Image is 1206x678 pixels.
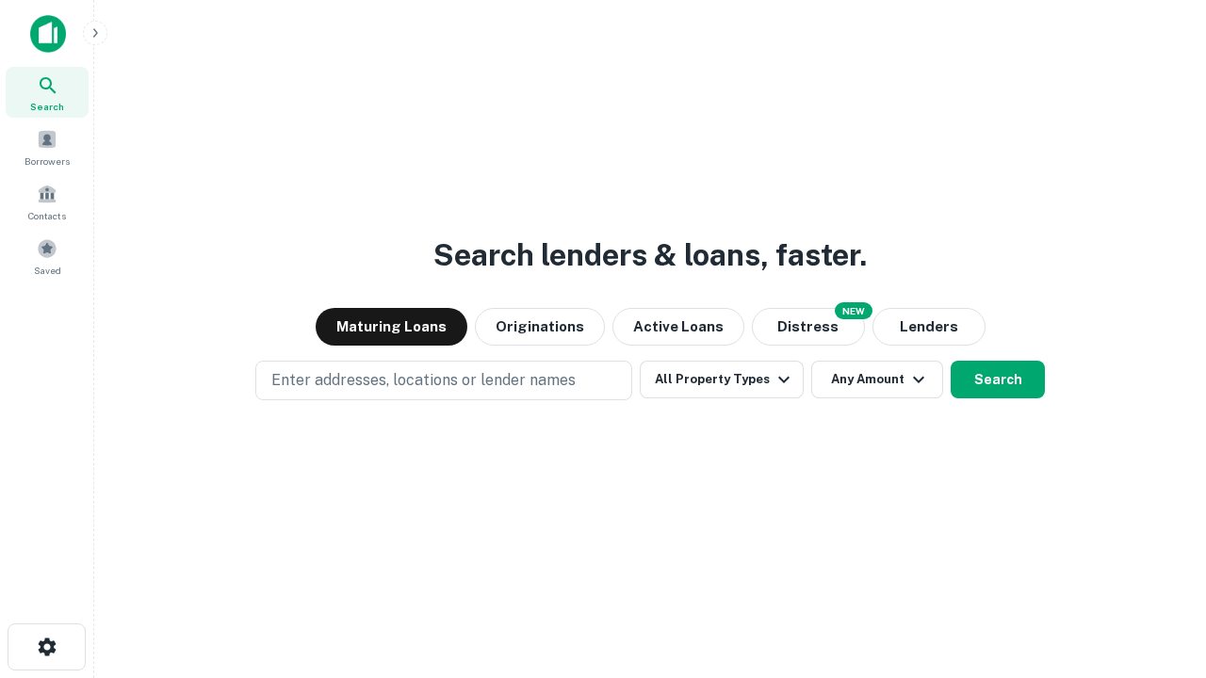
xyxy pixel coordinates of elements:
[30,15,66,53] img: capitalize-icon.png
[6,231,89,282] a: Saved
[951,361,1045,398] button: Search
[30,99,64,114] span: Search
[6,176,89,227] a: Contacts
[24,153,70,169] span: Borrowers
[34,263,61,278] span: Saved
[640,361,804,398] button: All Property Types
[433,233,867,278] h3: Search lenders & loans, faster.
[1112,527,1206,618] iframe: Chat Widget
[28,208,66,223] span: Contacts
[271,369,576,392] p: Enter addresses, locations or lender names
[811,361,943,398] button: Any Amount
[316,308,467,346] button: Maturing Loans
[835,302,872,319] div: NEW
[255,361,632,400] button: Enter addresses, locations or lender names
[872,308,986,346] button: Lenders
[6,67,89,118] a: Search
[612,308,744,346] button: Active Loans
[6,121,89,172] a: Borrowers
[475,308,605,346] button: Originations
[752,308,865,346] button: Search distressed loans with lien and other non-mortgage details.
